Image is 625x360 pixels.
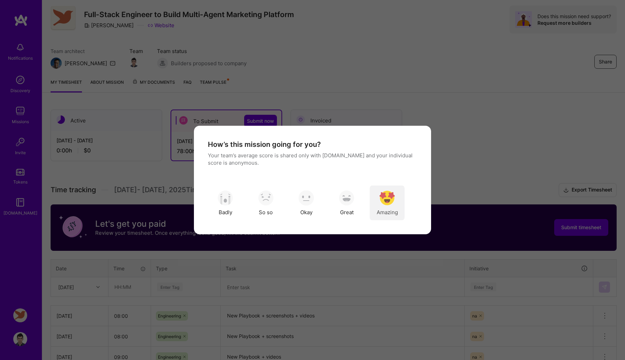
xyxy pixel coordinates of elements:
[208,140,321,149] h4: How’s this mission going for you?
[258,190,273,205] img: soso
[299,190,314,205] img: soso
[340,208,354,216] span: Great
[194,126,431,234] div: modal
[259,208,273,216] span: So so
[379,190,395,205] img: soso
[300,208,312,216] span: Okay
[377,208,398,216] span: Amazing
[219,208,232,216] span: Badly
[218,190,233,205] img: soso
[208,152,417,166] p: Your team’s average score is shared only with [DOMAIN_NAME] and your individual score is anonymous.
[339,190,354,205] img: soso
